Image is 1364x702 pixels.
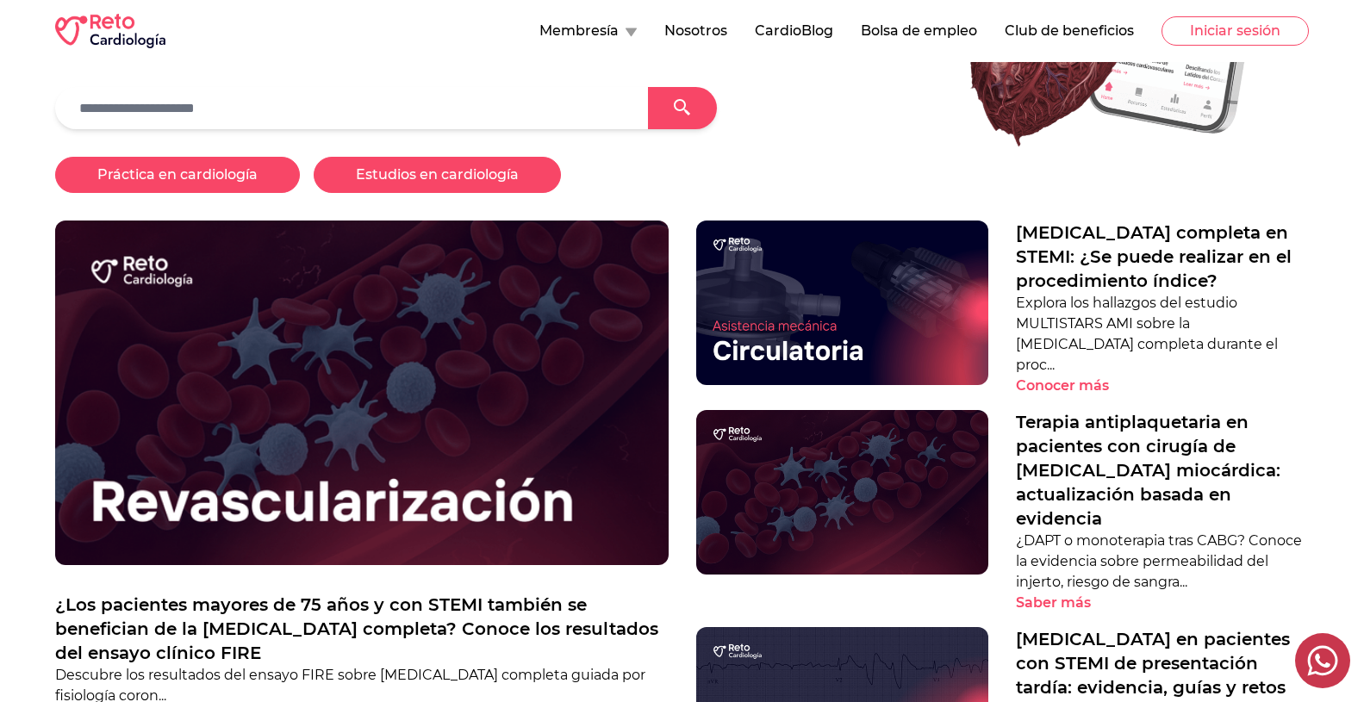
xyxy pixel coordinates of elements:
[55,221,669,565] img: ¿Los pacientes mayores de 75 años y con STEMI también se benefician de la revascularización compl...
[55,593,669,665] a: ¿Los pacientes mayores de 75 años y con STEMI también se benefician de la [MEDICAL_DATA] completa...
[861,21,977,41] button: Bolsa de empleo
[1016,376,1309,396] a: Conocer más
[1016,593,1091,613] p: Saber más
[1016,376,1139,396] button: Conocer más
[55,157,300,193] button: Práctica en cardiología
[539,21,637,41] button: Membresía
[1016,221,1309,293] a: [MEDICAL_DATA] completa en STEMI: ¿Se puede realizar en el procedimiento índice?
[1016,410,1309,531] a: Terapia antiplaquetaria en pacientes con cirugía de [MEDICAL_DATA] miocárdica: actualización basa...
[1016,593,1309,613] a: Saber más
[1016,376,1109,396] p: Conocer más
[1005,21,1134,41] button: Club de beneficios
[1016,531,1309,593] p: ¿DAPT o monoterapia tras CABG? Conoce la evidencia sobre permeabilidad del injerto, riesgo de san...
[1016,293,1309,376] p: Explora los hallazgos del estudio MULTISTARS AMI sobre la [MEDICAL_DATA] completa durante el proc...
[314,157,561,193] button: Estudios en cardiología
[1162,16,1309,46] button: Iniciar sesión
[1016,593,1121,613] button: Saber más
[664,21,727,41] button: Nosotros
[55,14,165,48] img: RETO Cardio Logo
[696,221,989,385] img: Revascularización completa en STEMI: ¿Se puede realizar en el procedimiento índice?
[755,21,833,41] button: CardioBlog
[696,410,989,575] img: Terapia antiplaquetaria en pacientes con cirugía de revascularización miocárdica: actualización b...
